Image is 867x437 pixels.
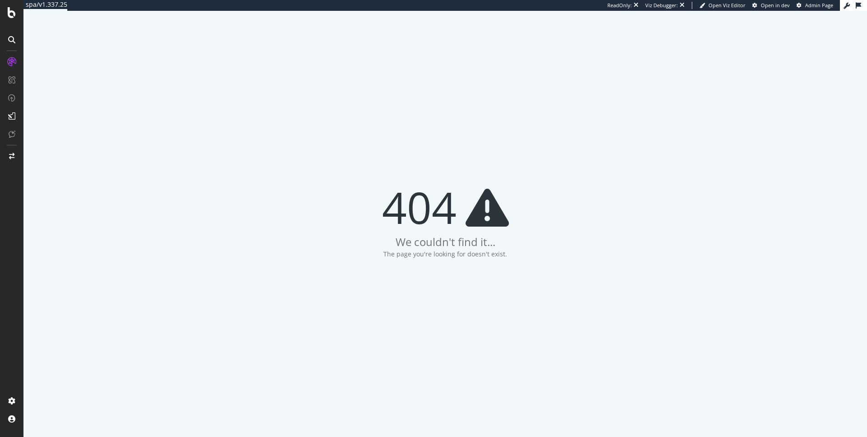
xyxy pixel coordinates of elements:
[645,2,678,9] div: Viz Debugger:
[805,2,833,9] span: Admin Page
[761,2,790,9] span: Open in dev
[797,2,833,9] a: Admin Page
[382,185,509,230] div: 404
[607,2,632,9] div: ReadOnly:
[396,234,495,250] div: We couldn't find it...
[752,2,790,9] a: Open in dev
[699,2,746,9] a: Open Viz Editor
[709,2,746,9] span: Open Viz Editor
[383,250,507,259] div: The page you're looking for doesn't exist.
